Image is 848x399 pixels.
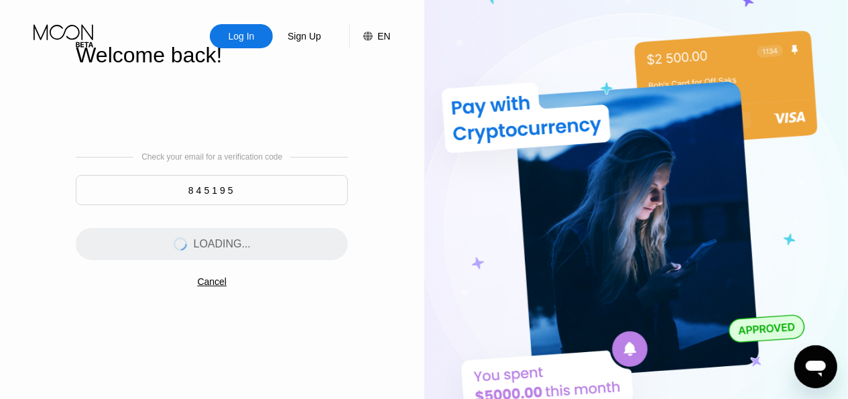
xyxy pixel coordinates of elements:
div: Cancel [197,276,227,287]
div: Check your email for a verification code [141,152,282,162]
div: Log In [227,30,256,43]
div: Sign Up [286,30,322,43]
div: EN [349,24,390,48]
div: Log In [210,24,273,48]
iframe: Button to launch messaging window [794,345,837,388]
input: 000000 [76,175,348,205]
div: Welcome back! [76,43,348,68]
div: Sign Up [273,24,336,48]
div: EN [377,31,390,42]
